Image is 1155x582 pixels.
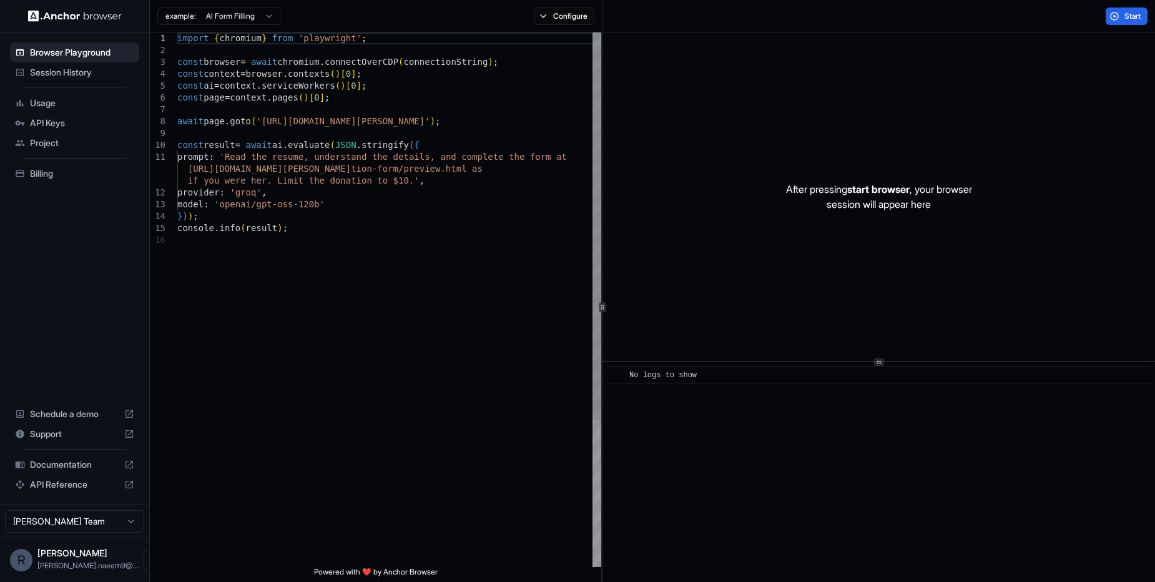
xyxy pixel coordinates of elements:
span: info [219,223,240,233]
span: model [177,199,204,209]
span: start browser [847,183,910,195]
span: ​ [614,369,620,382]
span: [URL][DOMAIN_NAME][PERSON_NAME] [188,164,351,174]
span: tion-form/preview.html as [351,164,483,174]
span: 0 [351,81,356,91]
span: : [219,187,224,197]
span: const [177,92,204,102]
span: API Keys [30,117,134,129]
div: Usage [10,93,139,113]
span: 0 [346,69,351,79]
span: . [267,92,272,102]
span: { [214,33,219,43]
span: ) [277,223,282,233]
span: ) [188,211,193,221]
div: Browser Playground [10,42,139,62]
span: Browser Playground [30,46,134,59]
div: Documentation [10,455,139,475]
span: ) [335,69,340,79]
span: . [256,81,261,91]
span: ( [409,140,414,150]
span: ) [488,57,493,67]
div: API Keys [10,113,139,133]
div: 1 [150,32,165,44]
span: . [283,69,288,79]
span: 'playwright' [298,33,361,43]
span: Raahim Naeem [37,548,107,558]
span: chromium [219,33,261,43]
span: page [204,116,225,126]
div: 10 [150,139,165,151]
button: Configure [534,7,594,25]
span: 'openai/gpt-oss-120b' [214,199,325,209]
span: ( [240,223,245,233]
span: = [225,92,230,102]
span: API Reference [30,478,119,491]
span: ) [340,81,345,91]
div: 13 [150,199,165,210]
div: 7 [150,104,165,116]
span: from [272,33,293,43]
span: Documentation [30,458,119,471]
span: JSON [335,140,356,150]
span: context [219,81,256,91]
span: const [177,81,204,91]
div: Billing [10,164,139,184]
div: 15 [150,222,165,234]
span: serviceWorkers [262,81,335,91]
span: ai [272,140,283,150]
span: { [414,140,419,150]
span: ; [361,81,366,91]
div: 8 [150,116,165,127]
div: Session History [10,62,139,82]
span: Schedule a demo [30,408,119,420]
span: , [262,187,267,197]
span: evaluate [288,140,330,150]
span: ) [430,116,435,126]
span: Start [1124,11,1142,21]
div: 11 [150,151,165,163]
span: No logs to show [629,371,697,380]
span: ; [325,92,330,102]
span: ) [182,211,187,221]
span: result [246,223,278,233]
span: '[URL][DOMAIN_NAME][PERSON_NAME]' [256,116,430,126]
span: . [225,116,230,126]
span: ; [193,211,198,221]
div: 16 [150,234,165,246]
span: raahim.naeem9@gmail.com [37,561,139,570]
span: connectOverCDP [325,57,398,67]
span: prompt [177,152,209,162]
span: goto [230,116,251,126]
span: ; [361,33,366,43]
span: ; [435,116,440,126]
img: Anchor Logo [28,10,122,22]
p: After pressing , your browser session will appear here [786,182,972,212]
span: 0 [314,92,319,102]
div: Project [10,133,139,153]
span: : [204,199,209,209]
div: Support [10,424,139,444]
span: Support [30,428,119,440]
button: Start [1106,7,1148,25]
div: 3 [150,56,165,68]
span: . [214,223,219,233]
div: R [10,549,32,571]
span: await [251,57,277,67]
span: if you were her. Limit the donation to $10.' [188,175,420,185]
span: chromium [277,57,319,67]
span: const [177,57,204,67]
span: } [177,211,182,221]
span: context [230,92,267,102]
span: import [177,33,209,43]
div: Schedule a demo [10,404,139,424]
span: Usage [30,97,134,109]
div: API Reference [10,475,139,495]
span: } [262,33,267,43]
span: ] [356,81,361,91]
span: ] [320,92,325,102]
span: ; [356,69,361,79]
span: ; [283,223,288,233]
span: [ [340,69,345,79]
span: [ [346,81,351,91]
